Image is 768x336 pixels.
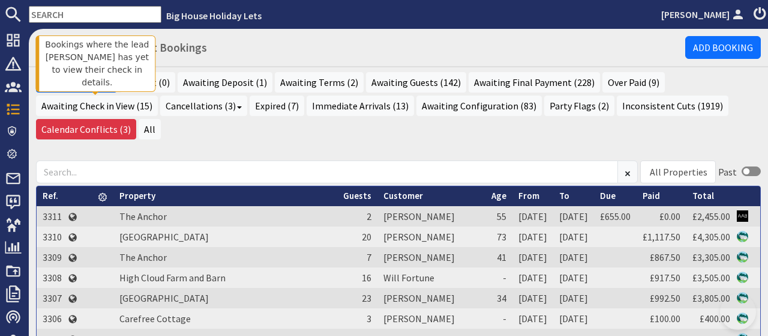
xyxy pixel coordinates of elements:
[512,308,553,329] td: [DATE]
[119,251,167,263] a: The Anchor
[367,210,371,222] span: 2
[377,267,485,288] td: Will Fortune
[737,251,748,263] img: Referer: Big House Holiday Lets
[692,292,730,304] a: £3,805.00
[553,267,594,288] td: [DATE]
[544,96,614,116] a: Party Flags (2)
[377,247,485,267] td: [PERSON_NAME]
[367,251,371,263] span: 7
[559,190,569,201] a: To
[602,72,665,93] a: Over Paid (9)
[37,227,68,247] td: 3310
[377,288,485,308] td: [PERSON_NAME]
[43,190,58,201] a: Ref.
[685,36,761,59] a: Add Booking
[650,165,707,179] div: All Properties
[119,190,155,201] a: Property
[377,227,485,247] td: [PERSON_NAME]
[718,165,737,179] div: Past
[362,272,371,284] span: 16
[491,190,506,201] a: Age
[485,288,512,308] td: 34
[35,35,155,92] div: Bookings where the lead [PERSON_NAME] has yet to view their check in details.
[737,272,748,283] img: Referer: Big House Holiday Lets
[692,210,730,222] a: £2,455.00
[650,251,680,263] a: £867.50
[119,292,209,304] a: [GEOGRAPHIC_DATA]
[692,272,730,284] a: £3,505.00
[737,231,748,242] img: Referer: Big House Holiday Lets
[643,231,680,243] a: £1,117.50
[643,190,660,201] a: Paid
[553,288,594,308] td: [DATE]
[416,96,542,116] a: Awaiting Configuration (83)
[383,190,423,201] a: Customer
[36,96,158,116] a: Awaiting Check in View (15)
[692,190,714,201] a: Total
[119,210,167,222] a: The Anchor
[700,313,730,325] a: £400.00
[512,267,553,288] td: [DATE]
[178,72,272,93] a: Awaiting Deposit (1)
[139,119,161,139] a: All
[485,247,512,267] td: 41
[512,247,553,267] td: [DATE]
[617,96,728,116] a: Inconsistent Cuts (1919)
[119,231,209,243] a: [GEOGRAPHIC_DATA]
[377,206,485,227] td: [PERSON_NAME]
[36,33,115,57] a: Bookings
[37,206,68,227] td: 3311
[307,96,414,116] a: Immediate Arrivals (13)
[29,6,161,23] input: SEARCH
[594,186,637,206] th: Due
[37,267,68,288] td: 3308
[119,313,191,325] a: Carefree Cottage
[343,190,371,201] a: Guests
[692,231,730,243] a: £4,305.00
[37,247,68,267] td: 3309
[37,308,68,329] td: 3306
[553,308,594,329] td: [DATE]
[553,227,594,247] td: [DATE]
[362,292,371,304] span: 23
[692,251,730,263] a: £3,305.00
[650,313,680,325] a: £100.00
[37,288,68,308] td: 3307
[553,206,594,227] td: [DATE]
[485,227,512,247] td: 73
[600,210,631,222] a: £655.00
[160,96,247,116] a: Cancellations (3)
[661,7,746,22] a: [PERSON_NAME]
[377,308,485,329] td: [PERSON_NAME]
[275,72,364,93] a: Awaiting Terms (2)
[36,119,136,139] a: Calendar Conflicts (3)
[166,10,262,22] a: Big House Holiday Lets
[659,210,680,222] a: £0.00
[650,272,680,284] a: £917.50
[485,267,512,288] td: -
[36,160,618,183] input: Search...
[512,227,553,247] td: [DATE]
[469,72,600,93] a: Awaiting Final Payment (228)
[512,206,553,227] td: [DATE]
[362,231,371,243] span: 20
[485,206,512,227] td: 55
[737,292,748,304] img: Referer: Big House Holiday Lets
[720,294,756,330] iframe: Toggle Customer Support
[366,72,466,93] a: Awaiting Guests (142)
[518,190,539,201] a: From
[640,160,716,183] div: Combobox
[250,96,304,116] a: Expired (7)
[119,272,226,284] a: High Cloud Farm and Barn
[512,288,553,308] td: [DATE]
[553,247,594,267] td: [DATE]
[737,210,748,222] img: Referer: Around About Britain
[485,308,512,329] td: -
[650,292,680,304] a: £992.50
[115,40,207,55] small: - Recent Bookings
[367,313,371,325] span: 3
